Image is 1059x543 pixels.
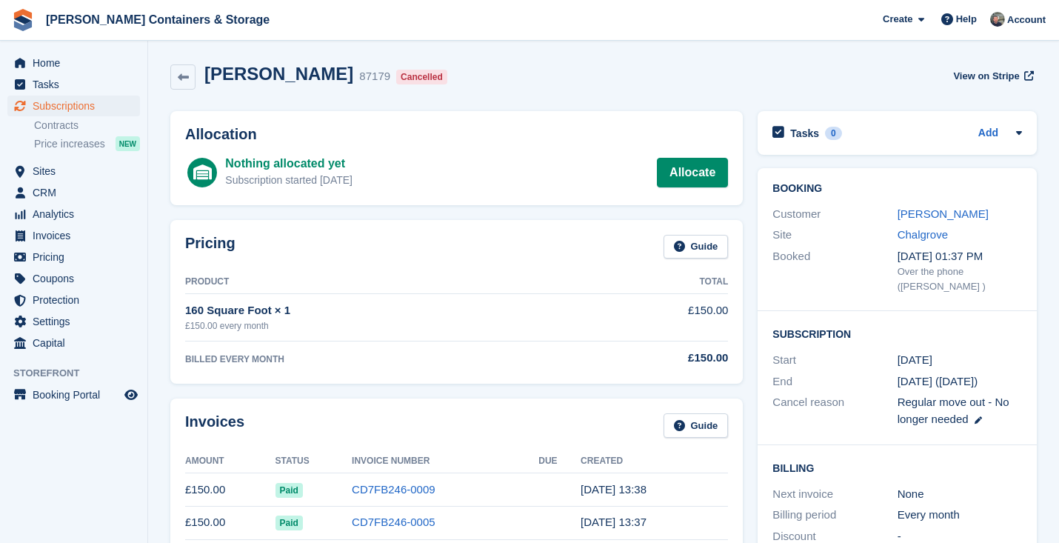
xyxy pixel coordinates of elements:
h2: Tasks [790,127,819,140]
span: Paid [275,483,303,498]
time: 2025-05-22 12:37:50 UTC [581,516,647,528]
span: Create [883,12,912,27]
a: menu [7,225,140,246]
a: menu [7,74,140,95]
span: View on Stripe [953,69,1019,84]
div: Subscription started [DATE] [225,173,353,188]
div: Site [772,227,897,244]
a: View on Stripe [947,64,1037,88]
h2: [PERSON_NAME] [204,64,353,84]
a: menu [7,384,140,405]
h2: Pricing [185,235,235,259]
div: Next invoice [772,486,897,503]
img: stora-icon-8386f47178a22dfd0bd8f6a31ec36ba5ce8667c1dd55bd0f319d3a0aa187defe.svg [12,9,34,31]
div: [DATE] 01:37 PM [898,248,1022,265]
span: Paid [275,516,303,530]
th: Product [185,270,578,294]
a: CD7FB246-0005 [352,516,435,528]
span: Price increases [34,137,105,151]
a: menu [7,268,140,289]
a: menu [7,333,140,353]
div: Booked [772,248,897,294]
a: menu [7,247,140,267]
time: 2025-06-22 12:38:06 UTC [581,483,647,496]
h2: Subscription [772,326,1022,341]
th: Invoice Number [352,450,538,473]
span: Home [33,53,121,73]
div: None [898,486,1022,503]
span: Account [1007,13,1046,27]
div: Start [772,352,897,369]
div: 87179 [359,68,390,85]
a: menu [7,161,140,181]
div: Over the phone ([PERSON_NAME] ) [898,264,1022,293]
a: menu [7,204,140,224]
a: menu [7,290,140,310]
th: Status [275,450,353,473]
a: menu [7,311,140,332]
a: Allocate [657,158,728,187]
div: Every month [898,507,1022,524]
td: £150.00 [185,506,275,539]
a: Contracts [34,119,140,133]
a: Price increases NEW [34,136,140,152]
img: Adam Greenhalgh [990,12,1005,27]
div: Cancelled [396,70,447,84]
th: Created [581,450,728,473]
span: CRM [33,182,121,203]
span: Protection [33,290,121,310]
a: Guide [664,235,729,259]
div: £150.00 [578,350,729,367]
div: Billing period [772,507,897,524]
time: 2025-05-22 00:00:00 UTC [898,352,932,369]
span: Invoices [33,225,121,246]
span: Capital [33,333,121,353]
h2: Invoices [185,413,244,438]
span: Settings [33,311,121,332]
div: Customer [772,206,897,223]
a: Chalgrove [898,228,948,241]
td: £150.00 [185,473,275,507]
th: Total [578,270,729,294]
th: Amount [185,450,275,473]
span: Pricing [33,247,121,267]
span: Subscriptions [33,96,121,116]
div: 0 [825,127,842,140]
a: CD7FB246-0009 [352,483,435,496]
span: Tasks [33,74,121,95]
div: NEW [116,136,140,151]
a: [PERSON_NAME] [898,207,989,220]
a: menu [7,182,140,203]
div: 160 Square Foot × 1 [185,302,578,319]
div: End [772,373,897,390]
div: Nothing allocated yet [225,155,353,173]
a: [PERSON_NAME] Containers & Storage [40,7,275,32]
span: [DATE] ([DATE]) [898,375,978,387]
span: Booking Portal [33,384,121,405]
span: Help [956,12,977,27]
h2: Booking [772,183,1022,195]
a: menu [7,53,140,73]
span: Regular move out - No longer needed [898,396,1009,425]
div: BILLED EVERY MONTH [185,353,578,366]
h2: Allocation [185,126,728,143]
span: Analytics [33,204,121,224]
span: Storefront [13,366,147,381]
div: £150.00 every month [185,319,578,333]
td: £150.00 [578,294,729,341]
th: Due [538,450,581,473]
span: Coupons [33,268,121,289]
a: Guide [664,413,729,438]
a: Preview store [122,386,140,404]
a: Add [978,125,998,142]
span: Sites [33,161,121,181]
h2: Billing [772,460,1022,475]
a: menu [7,96,140,116]
div: Cancel reason [772,394,897,427]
